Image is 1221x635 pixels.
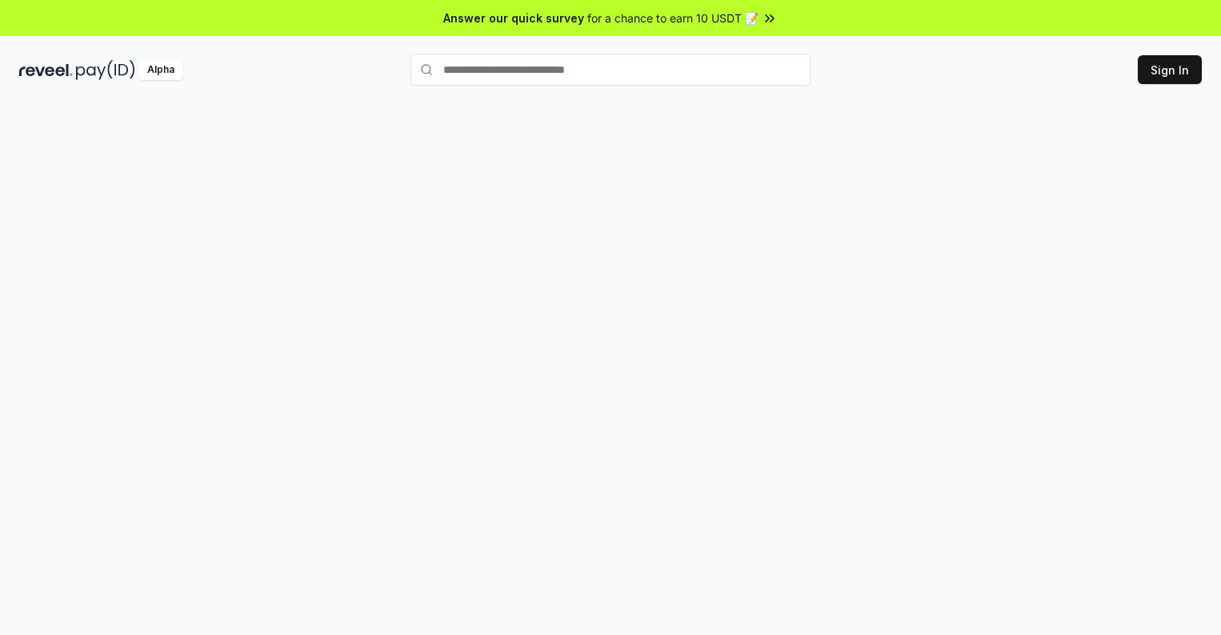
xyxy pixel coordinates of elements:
[1138,55,1202,84] button: Sign In
[76,60,135,80] img: pay_id
[443,10,584,26] span: Answer our quick survey
[19,60,73,80] img: reveel_dark
[587,10,759,26] span: for a chance to earn 10 USDT 📝
[138,60,183,80] div: Alpha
